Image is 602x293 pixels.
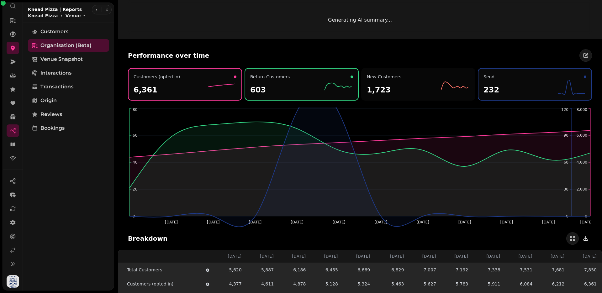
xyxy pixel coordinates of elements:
span: 6,669 [357,267,370,272]
span: 7,192 [456,267,468,272]
span: 7,531 [520,267,532,272]
tspan: 120 [561,107,568,112]
h2: Breakdown [128,234,167,243]
span: 5,783 [456,281,468,286]
tspan: 80 [133,107,137,112]
span: Customers (opted in) [127,281,173,287]
h2: Knead Pizza | Reports [28,6,86,13]
div: [DATE] [219,254,241,259]
span: 4,377 [229,281,242,286]
span: 5,128 [325,281,338,286]
tspan: 8,000 [577,107,587,112]
div: [DATE] [348,254,370,259]
tspan: [DATE] [500,220,513,224]
span: Customers [40,28,68,35]
a: Origin [28,94,109,107]
button: User avatar [5,275,20,288]
span: 5,620 [229,267,242,272]
a: Organisation (beta) [28,39,109,52]
p: New Customers [367,74,401,80]
h2: Performance over time [128,51,209,60]
span: 6,212 [552,281,564,286]
a: Reviews [28,108,109,121]
span: 6,361 [584,281,597,286]
div: [DATE] [414,254,436,259]
span: Venue Snapshot [40,55,83,63]
tspan: [DATE] [249,220,262,224]
span: 6,084 [520,281,532,286]
span: 7,007 [424,267,436,272]
span: 4,611 [261,281,274,286]
p: Customers (opted in) [134,74,180,80]
a: Transactions [28,81,109,93]
tspan: [DATE] [416,220,429,224]
tspan: [DATE] [333,220,346,224]
div: [DATE] [574,254,597,259]
tspan: [DATE] [375,220,388,224]
p: Knead Pizza [28,13,58,19]
a: Customers [28,25,109,38]
span: 5,463 [391,281,404,286]
p: Send [483,74,494,80]
h2: 603 [250,85,266,95]
span: 7,681 [552,267,564,272]
span: Total Customers [127,267,162,273]
span: 5,887 [261,267,274,272]
tspan: [DATE] [207,220,220,224]
tspan: [DATE] [165,220,178,224]
span: Origin [40,97,57,104]
tspan: 0 [566,214,568,218]
tspan: [DATE] [291,220,304,224]
span: 4,878 [293,281,306,286]
tspan: 0 [585,214,587,218]
p: Generating AI summary... [321,16,399,24]
a: Interactions [28,67,109,79]
p: Return Customers [250,74,290,80]
span: Interactions [40,69,71,77]
tspan: 60 [133,133,137,138]
a: download [579,232,592,245]
div: [DATE] [252,254,274,259]
div: [DATE] [316,254,338,259]
span: 7,850 [584,267,597,272]
div: [DATE] [446,254,468,259]
span: 5,324 [357,281,370,286]
div: [DATE] [380,254,404,259]
div: [DATE] [510,254,532,259]
span: 5,911 [488,281,500,286]
a: Venue Snapshot [28,53,109,65]
tspan: [DATE] [458,220,471,224]
div: [DATE] [284,254,306,259]
span: 7,338 [488,267,500,272]
nav: breadcrumb [28,13,86,19]
span: Organisation (beta) [40,42,92,49]
tspan: [DATE] [580,220,593,224]
span: Bookings [40,124,65,132]
span: 6,186 [293,267,306,272]
tspan: 0 [133,214,135,218]
span: 5,627 [424,281,436,286]
img: User avatar [7,275,19,288]
h2: 1,723 [367,85,391,95]
span: 6,455 [325,267,338,272]
span: Transactions [40,83,73,91]
tspan: [DATE] [542,220,555,224]
h2: 6,361 [134,85,157,95]
button: Venue [65,13,86,19]
span: 6,829 [391,267,404,272]
div: [DATE] [542,254,564,259]
nav: Tabs [23,23,114,290]
a: Bookings [28,122,109,134]
h2: 232 [483,85,499,95]
div: [DATE] [478,254,500,259]
span: Reviews [40,111,62,118]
